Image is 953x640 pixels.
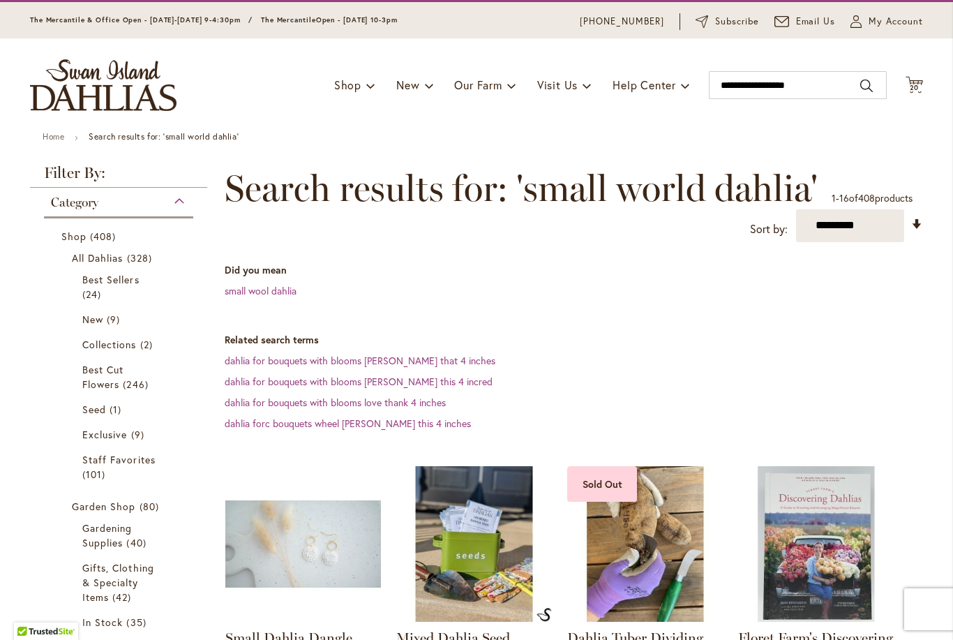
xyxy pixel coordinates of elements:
a: Garden Shop [72,499,169,514]
span: Email Us [796,15,836,29]
span: 2 [140,337,156,352]
a: Dahlia Tuber Dividing Knife Sold Out [567,611,723,625]
span: 1 [832,191,836,204]
span: Our Farm [454,77,502,92]
span: Open - [DATE] 10-3pm [316,15,398,24]
span: New [82,313,103,326]
a: Subscribe [696,15,759,29]
div: Sold Out [567,466,637,502]
a: In Stock [82,615,158,630]
span: 24 [82,287,105,302]
a: Gifts, Clothing &amp; Specialty Items [82,560,158,604]
span: 328 [127,251,156,265]
span: Help Center [613,77,676,92]
p: - of products [832,187,913,209]
span: 16 [839,191,849,204]
span: 9 [131,427,148,442]
span: 408 [858,191,875,204]
a: Staff Favorites [82,452,158,482]
button: My Account [850,15,923,29]
img: Small Dahlia Dangle Earrings [225,466,381,622]
img: Mixed Dahlia Seed [536,608,552,622]
span: 42 [112,590,135,604]
iframe: Launch Accessibility Center [10,590,50,630]
button: 20 [906,76,923,95]
span: Search results for: 'small world dahlia' [225,168,818,209]
span: 80 [140,499,163,514]
a: Seed [82,402,158,417]
a: Exclusive [82,427,158,442]
img: Dahlia Tuber Dividing Knife [567,466,723,622]
a: Home [43,131,64,142]
img: Mixed Dahlia Seed [396,466,552,622]
span: Best Cut Flowers [82,363,123,391]
dt: Related search terms [225,333,923,347]
span: All Dahlias [72,251,123,265]
strong: Filter By: [30,165,207,188]
span: 9 [107,312,123,327]
span: Shop [61,230,87,243]
span: Seed [82,403,106,416]
span: Subscribe [715,15,759,29]
span: 35 [126,615,149,630]
span: 40 [126,535,149,550]
span: Best Sellers [82,273,140,286]
a: small wool dahlia [225,284,297,297]
a: dahlia forc bouquets wheel [PERSON_NAME] this 4 inches [225,417,471,430]
a: Mixed Dahlia Seed Mixed Dahlia Seed [396,611,552,625]
a: New [82,312,158,327]
a: store logo [30,59,177,111]
label: Sort by: [750,216,788,242]
a: Shop [61,229,179,244]
span: The Mercantile & Office Open - [DATE]-[DATE] 9-4:30pm / The Mercantile [30,15,316,24]
a: Best Cut Flowers [82,362,158,392]
a: dahlia for bouquets with blooms [PERSON_NAME] that 4 inches [225,354,495,367]
a: [PHONE_NUMBER] [580,15,664,29]
a: All Dahlias [72,251,169,265]
span: New [396,77,419,92]
span: Garden Shop [72,500,136,513]
a: Floret Farm's Discovering Dahlias Book [738,611,894,625]
a: dahlia for bouquets with blooms [PERSON_NAME] this 4 incred [225,375,493,388]
a: dahlia for bouquets with blooms love thank 4 inches [225,396,446,409]
strong: Search results for: 'small world dahlia' [89,131,239,142]
span: Exclusive [82,428,127,441]
a: Best Sellers [82,272,158,302]
a: Small Dahlia Dangle Earrings [225,611,381,625]
span: Staff Favorites [82,453,156,466]
span: 20 [910,83,920,92]
span: In Stock [82,616,123,629]
span: My Account [869,15,923,29]
span: Gifts, Clothing & Specialty Items [82,561,154,604]
span: Collections [82,338,137,351]
img: Floret Farm's Discovering Dahlias Book [738,466,894,622]
span: Gardening Supplies [82,521,132,549]
a: Collections [82,337,158,352]
span: 408 [90,229,119,244]
span: 101 [82,467,109,482]
span: Shop [334,77,361,92]
span: 1 [110,402,125,417]
dt: Did you mean [225,263,923,277]
span: Visit Us [537,77,578,92]
span: Category [51,195,98,210]
a: Email Us [774,15,836,29]
span: 246 [123,377,151,392]
a: Gardening Supplies [82,521,158,550]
